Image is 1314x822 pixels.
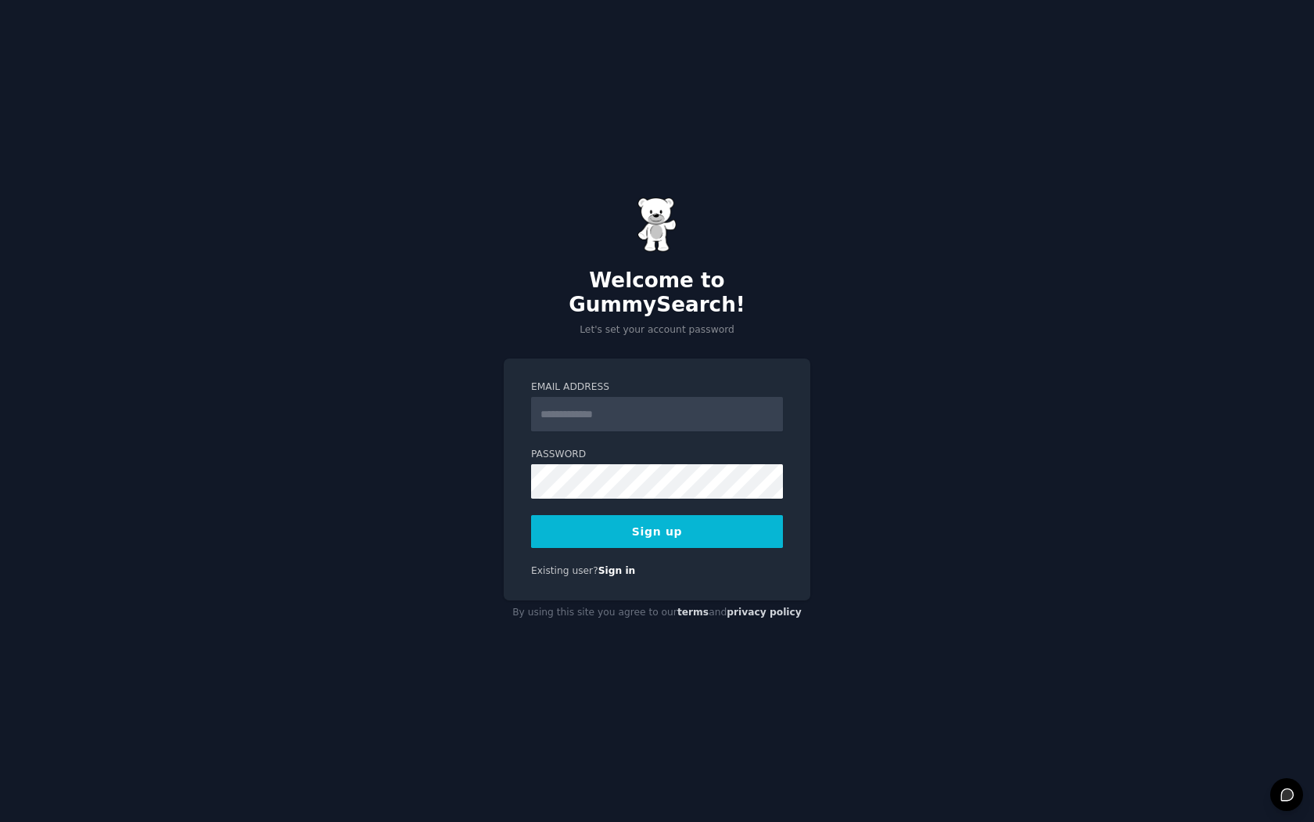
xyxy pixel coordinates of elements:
[677,607,709,618] a: terms
[504,269,810,318] h2: Welcome to GummySearch!
[531,515,783,548] button: Sign up
[598,565,636,576] a: Sign in
[531,565,598,576] span: Existing user?
[504,600,810,626] div: By using this site you agree to our and
[504,323,810,337] p: Let's set your account password
[531,380,783,395] label: Email Address
[727,607,802,618] a: privacy policy
[531,448,783,462] label: Password
[637,197,677,252] img: Gummy Bear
